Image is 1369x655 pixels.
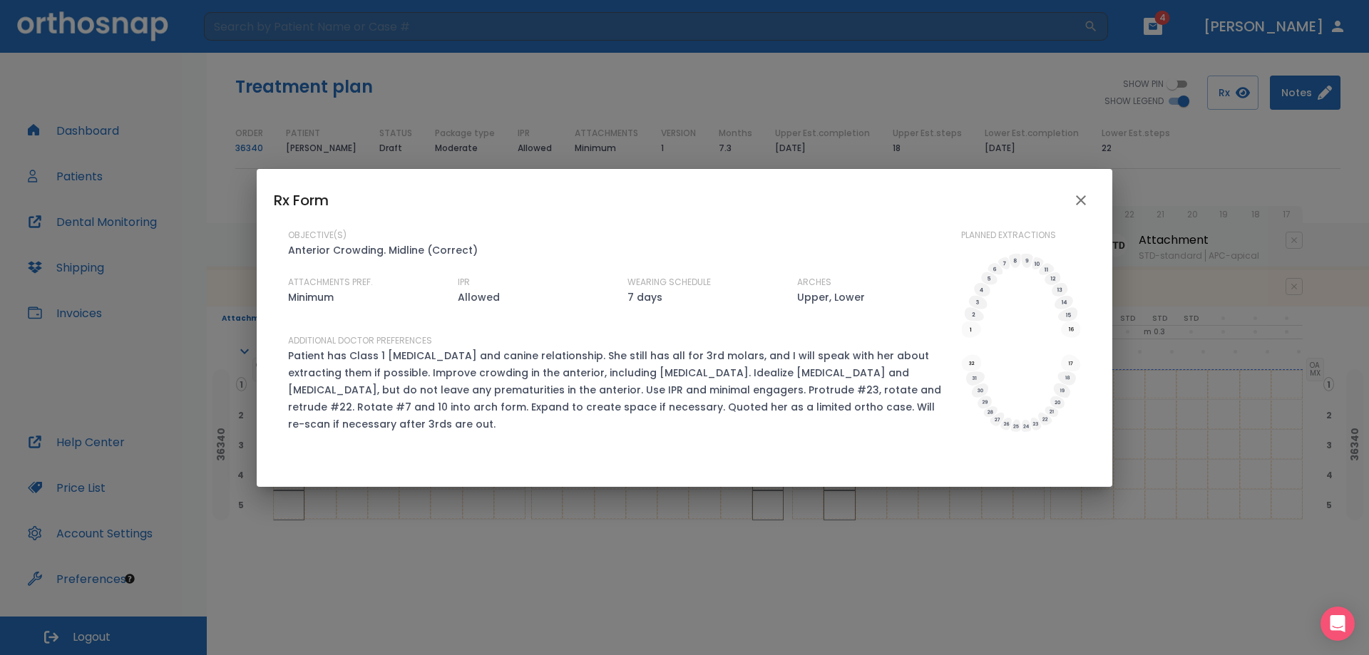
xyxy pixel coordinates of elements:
p: WEARING SCHEDULE [627,276,711,289]
p: IPR [458,276,470,289]
p: Upper, Lower [797,289,865,306]
div: Open Intercom Messenger [1321,607,1355,641]
p: ATTACHMENTS PREF. [288,276,373,289]
p: PLANNED EXTRACTIONS [961,229,1056,242]
p: ARCHES [797,276,831,289]
p: Anterior Crowding. Midline (Correct) [288,242,478,259]
h6: Rx Form [274,189,329,212]
p: Minimum [288,289,334,306]
p: ADDITIONAL DOCTOR PREFERENCES [288,334,432,347]
button: close [1067,186,1095,215]
p: Allowed [458,289,500,306]
p: OBJECTIVE(S) [288,229,347,242]
p: 7 days [627,289,662,306]
p: Patient has Class 1 [MEDICAL_DATA] and canine relationship. She still has all for 3rd molars, and... [288,347,944,433]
